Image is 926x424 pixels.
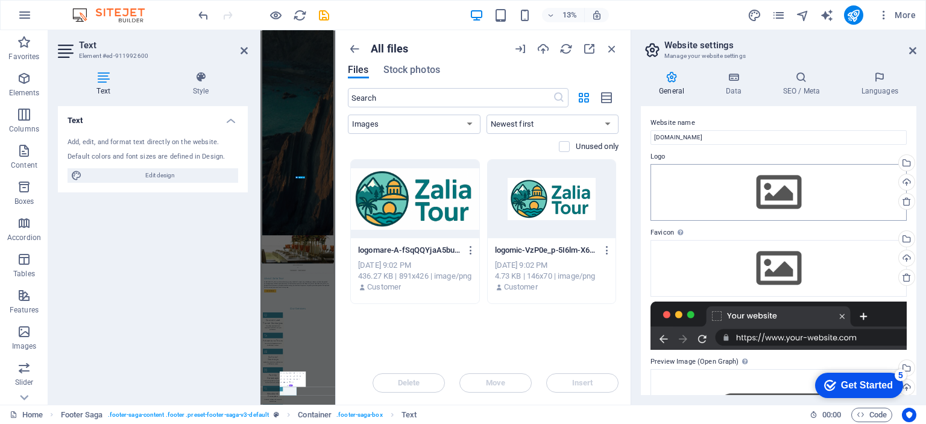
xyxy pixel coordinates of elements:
p: Tables [13,269,35,279]
button: More [873,5,921,25]
span: . footer-saga-box [336,408,383,422]
h2: Website settings [664,40,916,51]
p: Features [10,305,39,315]
button: Click here to leave preview mode and continue editing [268,8,283,22]
button: Font Size [286,372,289,375]
i: Design (Ctrl+Alt+Y) [748,8,761,22]
h4: Text [58,71,154,97]
button: Align Center [283,378,286,381]
div: 4.73 KB | 146x70 | image/png [495,271,609,282]
button: save [317,8,331,22]
i: Close [605,42,619,55]
label: Logo [650,150,907,164]
h4: Style [154,71,248,97]
button: design [748,8,762,22]
p: Customer [504,282,538,293]
button: Unordered List [292,378,295,381]
i: This element is a customizable preset [274,411,279,418]
span: Click to select. Double-click to edit [298,408,332,422]
button: Paragraph Format [280,372,283,375]
button: Usercentrics [902,408,916,422]
button: Ordered List [295,378,298,381]
label: Favicon [650,226,907,240]
nav: breadcrumb [61,408,417,422]
h4: Text [58,106,248,128]
div: Select files from the file manager, stock photos, or upload file(s) [650,164,907,221]
h3: Manage your website settings [664,51,892,62]
button: Align Left [280,378,283,381]
span: Click to select. Double-click to edit [61,408,103,422]
button: Underline (Ctrl+U) [286,375,289,378]
p: Customer [367,282,401,293]
span: . footer-saga-content .footer .preset-footer-saga-v3-default [108,408,269,422]
button: Align Right [286,378,289,381]
h4: SEO / Meta [764,71,843,97]
button: Italic (Ctrl+I) [283,375,286,378]
span: Code [857,408,887,422]
i: Reload [559,42,573,55]
i: Show all folders [348,42,361,55]
div: [DATE] 9:02 PM [358,260,472,271]
label: Website name [650,116,907,130]
div: Select files from the file manager, stock photos, or upload file(s) [650,240,907,297]
span: Stock photos [383,63,440,77]
input: Name... [650,130,907,145]
button: undo [196,8,210,22]
i: AI Writer [820,8,834,22]
button: Subscript [302,372,305,375]
button: Strikethrough [289,375,292,378]
button: Align Justify [289,378,292,381]
span: AI [291,385,292,386]
button: 13% [542,8,585,22]
p: All files [371,42,408,55]
button: Insert Table [283,381,286,384]
button: navigator [796,8,810,22]
i: Publish [846,8,860,22]
h4: Data [707,71,764,97]
p: Elements [9,88,40,98]
p: logomare-A-fSqQQYjaA5buP3B8T0Dw.png [358,245,461,256]
h6: 13% [560,8,579,22]
button: Superscript [299,372,302,375]
button: Bold (Ctrl+B) [280,375,283,378]
div: Default colors and font sizes are defined in Design. [68,152,238,162]
i: Pages (Ctrl+Alt+S) [772,8,786,22]
button: text_generator [820,8,834,22]
span: More [878,9,916,21]
i: Navigator [796,8,810,22]
button: Code [851,408,892,422]
button: Line Height [289,372,292,375]
i: Upload [537,42,550,55]
p: logomic-VzP0e_p-5I6lm-X68nPRug.png [495,245,597,256]
h4: Languages [843,71,916,97]
button: Ordered List [298,378,300,381]
span: : [831,410,833,419]
span: Text [301,177,303,178]
button: AI [289,384,292,386]
i: On resize automatically adjust zoom level to fit chosen device. [591,10,602,21]
button: Colors [292,375,295,378]
p: Favorites [8,52,39,62]
p: Displays only files that are not in use on the website. Files added during this session can still... [576,141,619,152]
img: Editor Logo [69,8,160,22]
p: Columns [9,124,39,134]
button: reload [292,8,307,22]
h6: Session time [810,408,842,422]
p: Boxes [14,197,34,206]
button: Clear Formatting [286,381,289,384]
label: Preview Image (Open Graph) [650,355,907,369]
h4: General [641,71,707,97]
button: Insert Link [280,381,283,384]
input: Search [348,88,553,107]
button: Undo (Ctrl+Z) [280,384,283,387]
button: Confirm (Ctrl+⏎) [286,384,289,387]
div: [DATE] 9:02 PM [495,260,609,271]
div: 5 [89,2,101,14]
i: Maximize [582,42,596,55]
button: Data Bindings [289,381,291,384]
p: Accordion [7,233,41,242]
span: Edit design [86,168,235,183]
button: Increase Indent [293,372,296,375]
button: Icons [295,375,298,378]
button: Font Family [283,372,286,375]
